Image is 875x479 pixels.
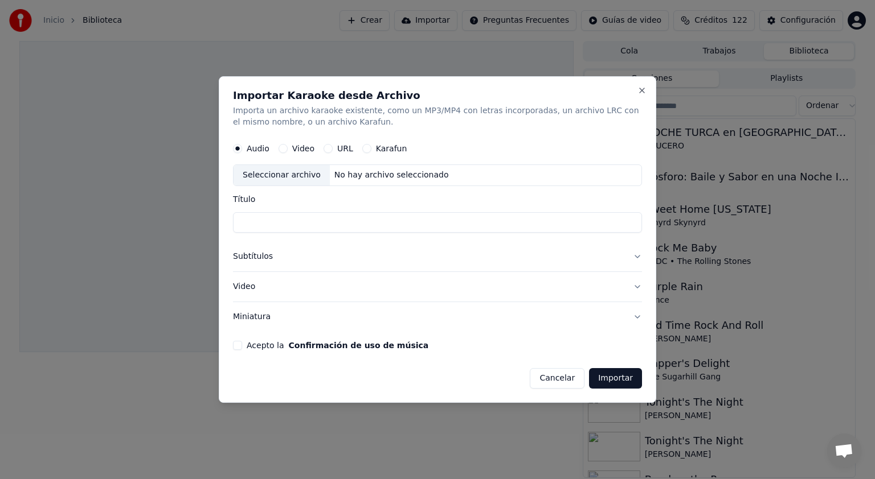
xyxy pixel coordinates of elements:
[330,170,453,181] div: No hay archivo seleccionado
[292,144,314,152] label: Video
[233,195,642,203] label: Título
[234,165,330,185] div: Seleccionar archivo
[247,341,428,349] label: Acepto la
[530,368,584,389] button: Cancelar
[376,144,407,152] label: Karafun
[233,90,642,101] h2: Importar Karaoke desde Archivo
[233,302,642,332] button: Miniatura
[233,105,642,128] p: Importa un archivo karaoke existente, como un MP3/MP4 con letras incorporadas, un archivo LRC con...
[233,272,642,302] button: Video
[589,368,642,389] button: Importar
[233,242,642,271] button: Subtítulos
[289,341,429,349] button: Acepto la
[337,144,353,152] label: URL
[247,144,269,152] label: Audio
